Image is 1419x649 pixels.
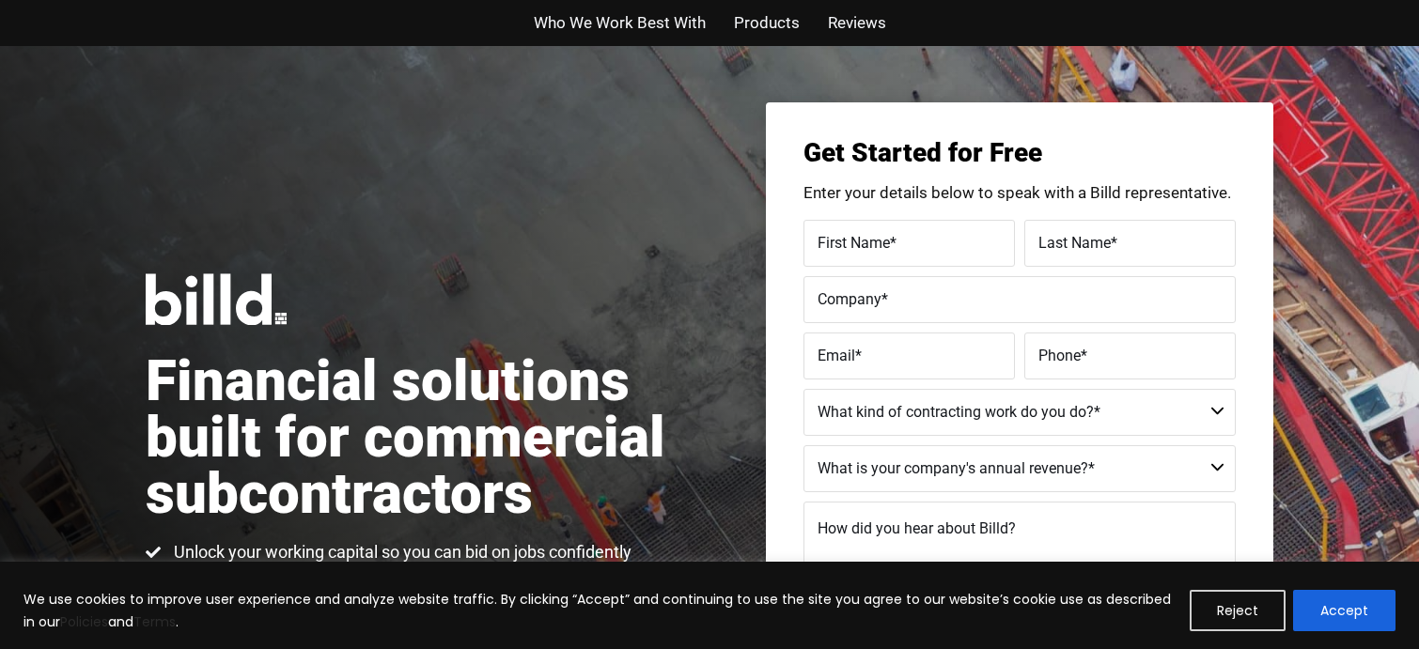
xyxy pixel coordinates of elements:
a: Terms [133,612,176,631]
span: Last Name [1038,233,1111,251]
a: Policies [60,612,108,631]
p: Enter your details below to speak with a Billd representative. [803,185,1236,201]
span: Unlock your working capital so you can bid on jobs confidently [169,541,632,564]
a: Products [734,9,800,37]
span: First Name [818,233,890,251]
span: How did you hear about Billd? [818,519,1016,537]
button: Accept [1293,590,1396,631]
a: Reviews [828,9,886,37]
a: Who We Work Best With [534,9,706,37]
h1: Financial solutions built for commercial subcontractors [146,353,709,522]
span: Company [818,289,881,307]
button: Reject [1190,590,1286,631]
h3: Get Started for Free [803,140,1236,166]
span: Email [818,346,855,363]
p: We use cookies to improve user experience and analyze website traffic. By clicking “Accept” and c... [23,588,1176,633]
span: Phone [1038,346,1081,363]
